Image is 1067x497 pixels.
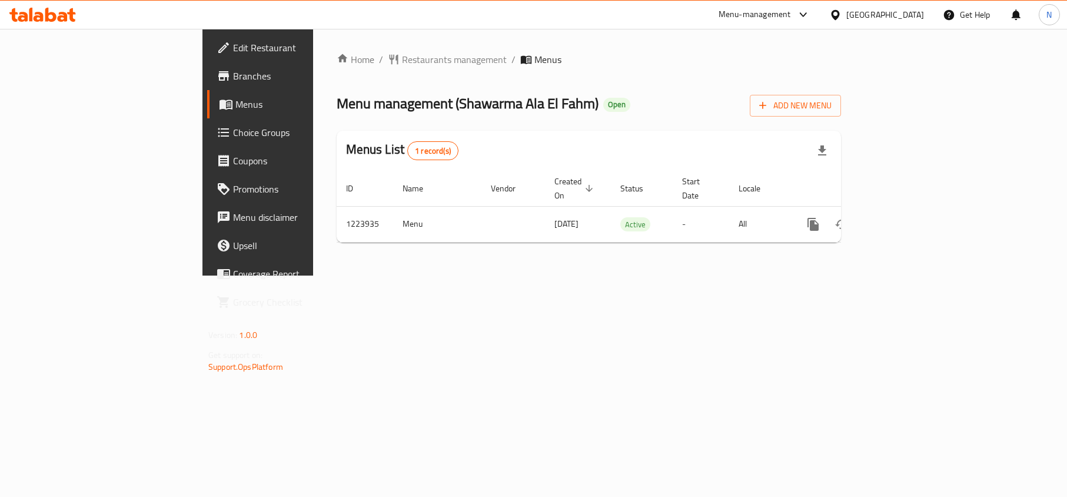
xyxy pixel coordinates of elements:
span: [DATE] [554,216,579,231]
span: Add New Menu [759,98,832,113]
nav: breadcrumb [337,52,841,67]
table: enhanced table [337,171,922,243]
span: Upsell [233,238,371,253]
span: Open [603,100,630,110]
a: Menu disclaimer [207,203,381,231]
span: Version: [208,327,237,343]
button: more [799,210,827,238]
a: Menus [207,90,381,118]
div: Active [620,217,650,231]
span: 1 record(s) [408,145,458,157]
a: Support.OpsPlatform [208,359,283,375]
span: Menus [534,52,561,67]
div: Total records count [407,141,458,160]
span: Locale [739,181,776,196]
span: Grocery Checklist [233,295,371,309]
button: Add New Menu [750,95,841,117]
div: Menu-management [719,8,791,22]
a: Choice Groups [207,118,381,147]
span: Coupons [233,154,371,168]
span: Get support on: [208,347,262,363]
span: Promotions [233,182,371,196]
a: Grocery Checklist [207,288,381,316]
a: Coverage Report [207,260,381,288]
a: Branches [207,62,381,90]
span: Coverage Report [233,267,371,281]
li: / [511,52,516,67]
span: Choice Groups [233,125,371,140]
span: Menus [235,97,371,111]
span: Start Date [682,174,715,203]
th: Actions [790,171,922,207]
a: Promotions [207,175,381,203]
span: Edit Restaurant [233,41,371,55]
span: 1.0.0 [239,327,257,343]
a: Coupons [207,147,381,175]
span: Branches [233,69,371,83]
span: Active [620,218,650,231]
button: Change Status [827,210,856,238]
span: N [1046,8,1052,21]
span: Vendor [491,181,531,196]
span: Menu management ( Shawarma Ala El Fahm ) [337,90,599,117]
div: Open [603,98,630,112]
span: Menu disclaimer [233,210,371,224]
h2: Menus List [346,141,458,160]
span: Restaurants management [402,52,507,67]
a: Upsell [207,231,381,260]
div: [GEOGRAPHIC_DATA] [846,8,924,21]
span: ID [346,181,368,196]
td: Menu [393,206,481,242]
span: Created On [554,174,597,203]
a: Restaurants management [388,52,507,67]
span: Status [620,181,659,196]
td: All [729,206,790,242]
li: / [379,52,383,67]
span: Name [403,181,438,196]
td: - [673,206,729,242]
a: Edit Restaurant [207,34,381,62]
